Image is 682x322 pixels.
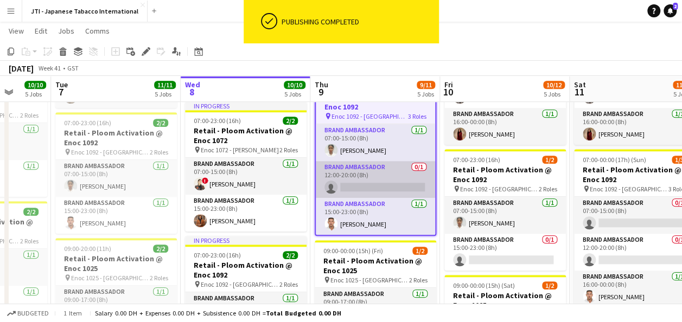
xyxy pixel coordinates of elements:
div: 5 Jobs [544,90,564,98]
span: Enoc 1092 - [GEOGRAPHIC_DATA] [201,280,279,288]
div: In progress [185,236,307,244]
span: 11 [572,86,586,98]
div: Publishing completed [282,17,435,27]
span: 2 [673,3,678,10]
span: Tue [55,80,68,89]
h3: Retail - Ploom Activation @ Enoc 1072 [185,126,307,145]
span: 9 [313,86,328,98]
span: 2 Roles [409,276,428,284]
a: Edit [30,24,52,38]
div: 5 Jobs [155,90,175,98]
span: 07:00-23:00 (16h) [194,251,241,259]
span: View [9,26,24,36]
span: 09:00-00:00 (15h) (Sat) [453,281,515,289]
span: Budgeted [17,310,49,317]
span: 8 [183,86,200,98]
h3: Retail - Ploom Activation @ Enoc 1025 [315,256,436,275]
span: 3 Roles [408,112,426,120]
span: 2/2 [153,244,168,253]
button: Budgeted [5,307,50,319]
app-card-role: Brand Ambassador1/116:00-00:00 (8h)[PERSON_NAME] [444,108,566,145]
h3: Retail - Ploom Activation @ Enoc 1092 [444,165,566,184]
span: 1 item [60,309,86,317]
span: Enoc 1025 - [GEOGRAPHIC_DATA] [71,274,150,282]
span: 10/10 [24,81,46,89]
app-card-role: Brand Ambassador1/115:00-23:00 (8h)[PERSON_NAME] [185,195,307,231]
a: View [4,24,28,38]
div: [DATE] [9,63,34,74]
span: Enoc 1072 - [PERSON_NAME] [201,146,279,154]
app-card-role: Brand Ambassador1/115:00-23:00 (8h)[PERSON_NAME] [316,198,435,235]
span: 2 Roles [150,148,168,156]
span: 1/2 [412,247,428,255]
app-job-card: In progress07:00-23:00 (16h)2/2Retail - Ploom Activation @ Enoc 1072 Enoc 1072 - [PERSON_NAME]2 R... [185,101,307,231]
app-card-role: Brand Ambassador0/115:00-23:00 (8h) [444,234,566,271]
app-card-role: Brand Ambassador0/112:00-20:00 (8h) [316,161,435,198]
span: Fri [444,80,453,89]
span: 2 Roles [539,185,557,193]
span: 2 Roles [279,146,298,154]
span: 2/2 [283,117,298,125]
div: 5 Jobs [25,90,46,98]
app-card-role: Brand Ambassador1/107:00-15:00 (8h)[PERSON_NAME] [444,197,566,234]
span: Wed [185,80,200,89]
span: 10 [443,86,453,98]
app-card-role: Brand Ambassador1/107:00-15:00 (8h)[PERSON_NAME] [55,160,177,197]
span: 7 [54,86,68,98]
span: 07:00-23:00 (16h) [64,119,111,127]
a: Comms [81,24,114,38]
span: Enoc 1092 - [GEOGRAPHIC_DATA] [332,112,408,120]
h3: Retail - Ploom Activation @ Enoc 1025 [444,291,566,310]
div: 5 Jobs [417,90,435,98]
span: 07:00-00:00 (17h) (Sun) [583,156,646,164]
span: 1/2 [542,156,557,164]
span: 1/2 [542,281,557,289]
div: 5 Jobs [284,90,305,98]
span: Sat [574,80,586,89]
a: Jobs [54,24,79,38]
h3: Retail - Ploom Activation @ Enoc 1092 [185,260,307,280]
span: 09:00-20:00 (11h) [64,244,111,253]
app-job-card: 07:00-23:00 (16h)2/2Retail - Ploom Activation @ Enoc 1092 Enoc 1092 - [GEOGRAPHIC_DATA]2 RolesBra... [55,112,177,234]
span: 2 Roles [20,111,39,119]
span: Enoc 1092 - [GEOGRAPHIC_DATA] [590,185,668,193]
a: 2 [664,4,677,17]
span: Comms [85,26,110,36]
span: 2 Roles [150,274,168,282]
span: 07:00-23:00 (16h) [453,156,500,164]
span: Thu [315,80,328,89]
app-card-role: Brand Ambassador1/107:00-15:00 (8h)[PERSON_NAME] [316,124,435,161]
button: JTI - Japanese Tabacco International [22,1,148,22]
span: Enoc 1025 - [GEOGRAPHIC_DATA] [330,276,409,284]
span: 10/10 [284,81,305,89]
span: 2 Roles [279,280,298,288]
div: In progress [185,101,307,110]
h3: Retail - Ploom Activation @ Enoc 1025 [55,254,177,273]
span: Enoc 1092 - [GEOGRAPHIC_DATA] [71,148,150,156]
app-job-card: 07:00-23:00 (16h)2/3Retail - Ploom Activation @ Enoc 1092 Enoc 1092 - [GEOGRAPHIC_DATA]3 RolesBra... [315,75,436,236]
span: ! [202,177,208,184]
span: 2/2 [153,119,168,127]
span: 2/2 [283,251,298,259]
app-card-role: Brand Ambassador1/115:00-23:00 (8h)[PERSON_NAME] [55,197,177,234]
div: GST [67,64,79,72]
span: Total Budgeted 0.00 DH [266,309,341,317]
span: 9/11 [417,81,435,89]
span: Week 41 [36,64,63,72]
span: Jobs [58,26,74,36]
app-card-role: Brand Ambassador1/107:00-15:00 (8h)![PERSON_NAME] [185,158,307,195]
h3: Retail - Ploom Activation @ Enoc 1092 [55,128,177,147]
span: 2 Roles [20,237,39,245]
span: Edit [35,26,47,36]
span: 11/11 [154,81,176,89]
span: 07:00-23:00 (16h) [194,117,241,125]
span: Enoc 1092 - [GEOGRAPHIC_DATA] [460,185,539,193]
div: Salary 0.00 DH + Expenses 0.00 DH + Subsistence 0.00 DH = [95,309,341,317]
span: 2/2 [23,208,39,216]
app-job-card: 07:00-23:00 (16h)1/2Retail - Ploom Activation @ Enoc 1092 Enoc 1092 - [GEOGRAPHIC_DATA]2 RolesBra... [444,149,566,271]
span: 10/12 [543,81,565,89]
